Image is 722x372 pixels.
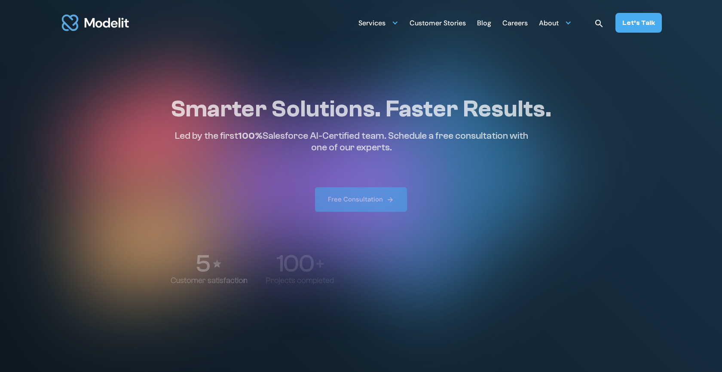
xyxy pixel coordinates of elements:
div: Let’s Talk [622,18,655,27]
img: Stars [212,259,222,269]
a: Customer Stories [410,14,466,31]
a: Blog [477,14,491,31]
p: Projects completed [266,276,334,286]
div: Services [358,14,398,31]
div: Careers [502,15,528,32]
div: About [539,15,559,32]
p: Led by the first Salesforce AI-Certified team. Schedule a free consultation with one of our experts. [171,130,532,153]
p: 5 [196,251,209,276]
span: 100% [238,130,263,141]
img: modelit logo [60,9,131,36]
div: Blog [477,15,491,32]
div: Free Consultation [328,195,383,204]
div: Services [358,15,385,32]
p: Customer satisfaction [171,276,248,286]
div: About [539,14,572,31]
a: Careers [502,14,528,31]
img: Plus [316,260,324,268]
p: 100 [276,251,314,276]
a: Let’s Talk [615,13,662,33]
h1: Smarter Solutions. Faster Results. [171,95,551,123]
div: Customer Stories [410,15,466,32]
img: arrow right [386,196,394,204]
a: home [60,9,131,36]
a: Free Consultation [315,187,407,212]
